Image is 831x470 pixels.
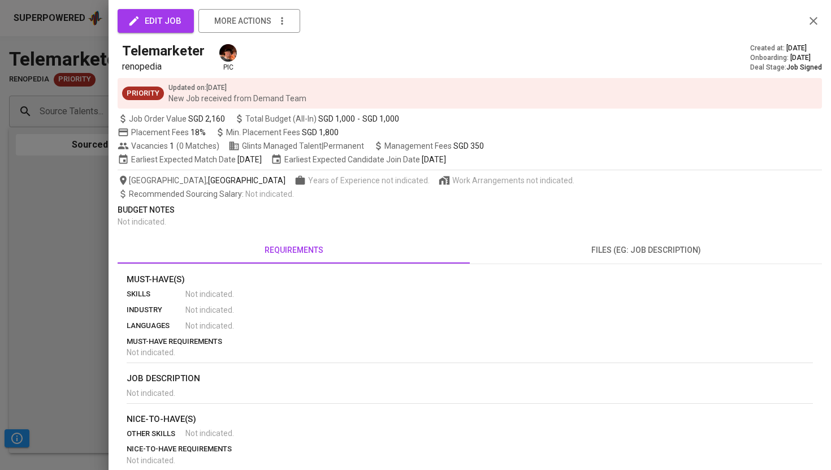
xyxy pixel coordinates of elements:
[786,44,807,53] span: [DATE]
[127,389,175,398] span: Not indicated .
[453,141,484,150] span: SGD 350
[118,204,822,216] p: Budget Notes
[208,175,285,186] span: [GEOGRAPHIC_DATA]
[127,336,813,347] p: must-have requirements
[237,154,262,165] span: [DATE]
[218,43,238,72] div: pic
[750,63,822,72] div: Deal Stage :
[234,113,399,124] span: Total Budget (All-In)
[118,217,166,226] span: Not indicated .
[131,128,206,137] span: Placement Fees
[168,83,306,93] p: Updated on : [DATE]
[168,93,306,104] p: New Job received from Demand Team
[124,243,463,257] span: requirements
[122,88,164,99] span: Priority
[122,61,162,72] span: renopedia
[214,14,271,28] span: more actions
[127,428,185,439] p: other skills
[168,140,174,152] span: 1
[308,175,430,186] span: Years of Experience not indicated.
[185,428,234,439] span: Not indicated .
[127,372,813,385] p: job description
[786,63,822,71] span: Job Signed
[127,413,813,426] p: nice-to-have(s)
[226,128,339,137] span: Min. Placement Fees
[118,175,285,186] span: [GEOGRAPHIC_DATA] ,
[118,140,219,152] span: Vacancies ( 0 Matches )
[118,9,194,33] button: edit job
[452,175,574,186] span: Work Arrangements not indicated.
[127,304,185,316] p: industry
[362,113,399,124] span: SGD 1,000
[122,42,205,60] h5: Telemarketer
[219,44,237,62] img: diemas@glints.com
[228,140,364,152] span: Glints Managed Talent | Permanent
[130,14,181,28] span: edit job
[127,456,175,465] span: Not indicated .
[384,141,484,150] span: Management Fees
[185,320,234,331] span: Not indicated .
[191,128,206,137] span: 18%
[185,304,234,316] span: Not indicated .
[422,154,446,165] span: [DATE]
[750,53,822,63] div: Onboarding :
[271,154,446,165] span: Earliest Expected Candidate Join Date
[118,113,225,124] span: Job Order Value
[302,128,339,137] span: SGD 1,800
[127,288,185,300] p: skills
[790,53,811,63] span: [DATE]
[127,443,813,455] p: nice-to-have requirements
[188,113,225,124] span: SGD 2,160
[198,9,300,33] button: more actions
[318,113,355,124] span: SGD 1,000
[357,113,360,124] span: -
[127,348,175,357] span: Not indicated .
[129,189,245,199] span: Recommended Sourcing Salary :
[750,44,822,53] div: Created at :
[477,243,815,257] span: files (eg: job description)
[245,189,294,199] span: Not indicated .
[185,288,234,300] span: Not indicated .
[118,154,262,165] span: Earliest Expected Match Date
[127,320,185,331] p: languages
[127,273,813,286] p: Must-Have(s)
